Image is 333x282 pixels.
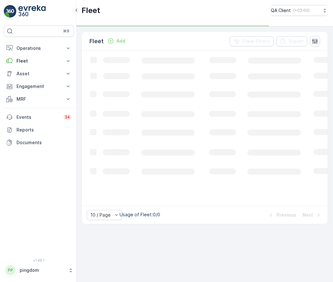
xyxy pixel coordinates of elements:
[230,36,274,46] button: Clear Filters
[4,258,74,262] span: v 1.48.1
[116,38,125,44] p: Add
[4,5,16,18] img: logo
[89,37,104,46] p: Fleet
[276,36,307,46] button: Export
[16,70,61,77] p: Asset
[293,8,310,13] p: ( +03:00 )
[18,5,46,18] img: logo_light-DOdMpM7g.png
[120,211,160,218] p: Usage of Fleet : 0/0
[4,264,74,277] button: PPpingdom
[277,212,296,218] p: Previous
[242,38,270,44] p: Clear Filters
[16,83,61,90] p: Engagement
[289,38,304,44] p: Export
[4,80,74,93] button: Engagement
[5,265,16,275] div: PP
[302,211,323,219] button: Next
[4,67,74,80] button: Asset
[4,111,74,124] a: Events34
[267,211,297,219] button: Previous
[65,115,70,120] p: 34
[4,42,74,55] button: Operations
[16,45,61,51] p: Operations
[4,93,74,105] button: MRF
[271,5,328,16] button: QA Client(+03:00)
[271,7,291,14] p: QA Client
[16,58,61,64] p: Fleet
[4,124,74,136] a: Reports
[4,55,74,67] button: Fleet
[82,5,100,16] p: Fleet
[105,37,128,45] button: Add
[20,267,65,273] p: pingdom
[303,212,313,218] p: Next
[16,96,61,102] p: MRF
[63,29,69,34] p: ⌘B
[4,136,74,149] a: Documents
[16,127,71,133] p: Reports
[16,139,71,146] p: Documents
[16,114,60,120] p: Events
